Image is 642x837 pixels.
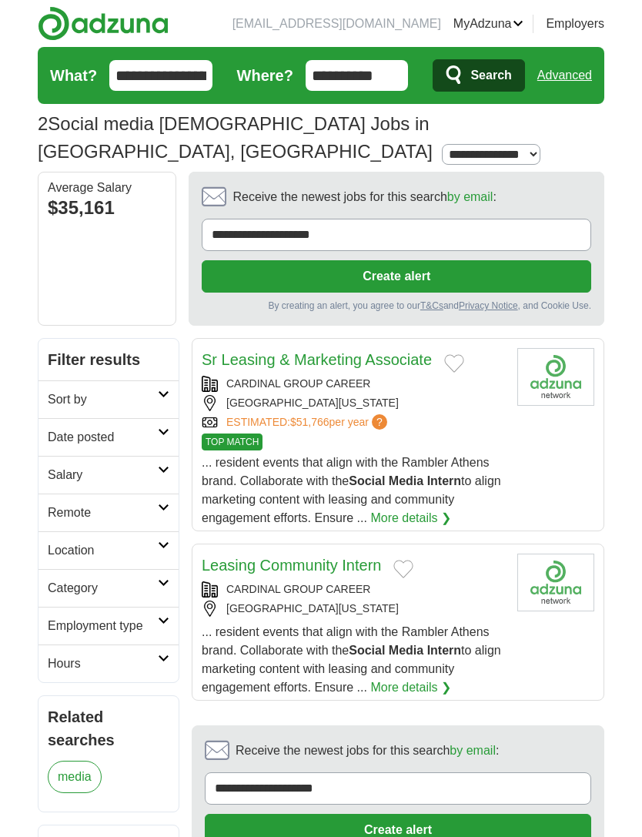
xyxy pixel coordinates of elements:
button: Add to favorite jobs [393,560,413,578]
span: $51,766 [290,416,329,428]
strong: Intern [427,474,461,487]
a: Privacy Notice [459,300,518,311]
div: Average Salary [48,182,166,194]
a: media [48,761,102,793]
a: Location [38,531,179,569]
strong: Media [389,474,423,487]
strong: Intern [427,644,461,657]
button: Create alert [202,260,591,293]
h2: Remote [48,504,158,522]
img: Adzuna logo [38,6,169,41]
img: Company logo [517,348,594,406]
h2: Location [48,541,158,560]
h2: Hours [48,655,158,673]
a: MyAdzuna [453,15,524,33]
h2: Date posted [48,428,158,447]
strong: Social [349,644,385,657]
a: Sort by [38,380,179,418]
li: [EMAIL_ADDRESS][DOMAIN_NAME] [232,15,441,33]
img: Company logo [517,554,594,611]
h1: Social media [DEMOGRAPHIC_DATA] Jobs in [GEOGRAPHIC_DATA], [GEOGRAPHIC_DATA] [38,113,433,162]
h2: Salary [48,466,158,484]
h2: Filter results [38,339,179,380]
a: Advanced [537,60,592,91]
a: by email [447,190,493,203]
a: ESTIMATED:$51,766per year? [226,414,390,430]
label: Where? [237,64,293,87]
label: What? [50,64,97,87]
span: Search [470,60,511,91]
a: by email [450,744,496,757]
a: Leasing Community Intern [202,557,381,574]
a: Category [38,569,179,607]
a: Employers [546,15,604,33]
span: ... resident events that align with the Rambler Athens brand. Collaborate with the to align marke... [202,456,501,524]
a: Employment type [38,607,179,644]
span: Receive the newest jobs for this search : [236,742,499,760]
span: TOP MATCH [202,434,262,450]
div: [GEOGRAPHIC_DATA][US_STATE] [202,601,505,617]
h2: Category [48,579,158,598]
div: CARDINAL GROUP CAREER [202,376,505,392]
span: ? [372,414,387,430]
a: Date posted [38,418,179,456]
a: Remote [38,494,179,531]
a: Salary [38,456,179,494]
a: Hours [38,644,179,682]
a: Sr Leasing & Marketing Associate [202,351,432,368]
a: More details ❯ [370,678,451,697]
h2: Employment type [48,617,158,635]
a: More details ❯ [370,509,451,527]
button: Search [433,59,524,92]
strong: Media [389,644,423,657]
strong: Social [349,474,385,487]
span: Receive the newest jobs for this search : [232,188,496,206]
h2: Sort by [48,390,158,409]
div: By creating an alert, you agree to our and , and Cookie Use. [202,299,591,313]
span: 2 [38,110,48,138]
h2: Related searches [48,705,169,752]
button: Add to favorite jobs [444,354,464,373]
div: CARDINAL GROUP CAREER [202,581,505,598]
div: [GEOGRAPHIC_DATA][US_STATE] [202,395,505,411]
a: T&Cs [420,300,443,311]
div: $35,161 [48,194,166,222]
span: ... resident events that align with the Rambler Athens brand. Collaborate with the to align marke... [202,625,501,694]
